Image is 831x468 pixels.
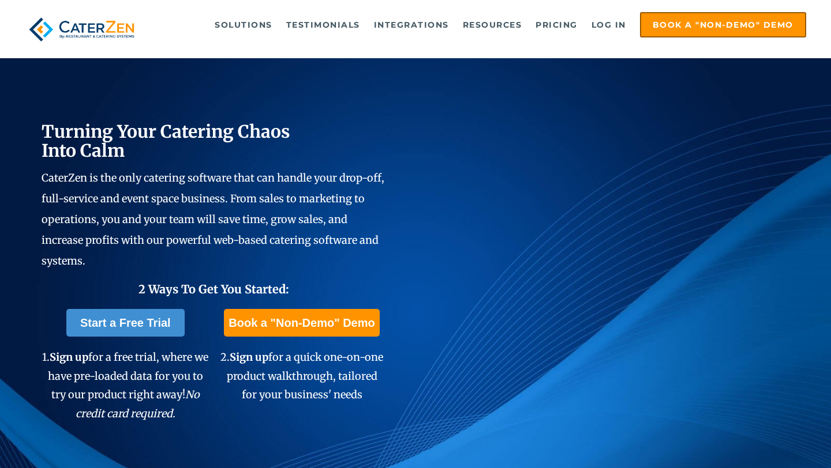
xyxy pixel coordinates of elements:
[530,13,583,36] a: Pricing
[42,120,290,161] span: Turning Your Catering Chaos Into Calm
[76,388,200,420] em: No credit card required.
[368,13,455,36] a: Integrations
[159,12,806,37] div: Navigation Menu
[457,13,528,36] a: Resources
[280,13,366,36] a: Testimonials
[42,171,384,267] span: CaterZen is the only catering software that can handle your drop-off, full-service and event spac...
[25,12,138,47] img: caterzen
[42,350,208,420] span: 1. for a free trial, where we have pre-loaded data for you to try our product right away!
[138,282,289,296] span: 2 Ways To Get You Started:
[66,309,185,337] a: Start a Free Trial
[640,12,806,37] a: Book a "Non-Demo" Demo
[50,350,88,364] span: Sign up
[220,350,383,401] span: 2. for a quick one-on-one product walkthrough, tailored for your business' needs
[230,350,268,364] span: Sign up
[224,309,379,337] a: Book a "Non-Demo" Demo
[586,13,632,36] a: Log in
[209,13,278,36] a: Solutions
[728,423,818,455] iframe: Help widget launcher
